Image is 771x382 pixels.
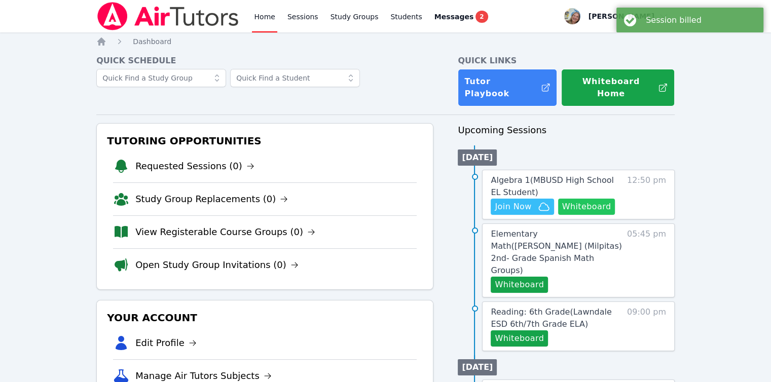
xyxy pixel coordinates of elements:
[491,228,622,277] a: Elementary Math([PERSON_NAME] (Milpitas) 2nd- Grade Spanish Math Groups)
[96,36,675,47] nav: Breadcrumb
[135,258,299,272] a: Open Study Group Invitations (0)
[491,175,613,197] span: Algebra 1 ( MBUSD High School EL Student )
[133,36,171,47] a: Dashboard
[135,192,288,206] a: Study Group Replacements (0)
[558,199,615,215] button: Whiteboard
[96,2,240,30] img: Air Tutors
[627,306,666,347] span: 09:00 pm
[458,69,557,106] a: Tutor Playbook
[458,149,497,166] li: [DATE]
[96,55,433,67] h4: Quick Schedule
[475,11,488,23] span: 2
[646,15,756,25] div: Session billed
[135,336,197,350] a: Edit Profile
[96,69,226,87] input: Quick Find a Study Group
[105,132,425,150] h3: Tutoring Opportunities
[491,306,622,330] a: Reading: 6th Grade(Lawndale ESD 6th/7th Grade ELA)
[491,330,548,347] button: Whiteboard
[434,12,473,22] span: Messages
[458,359,497,375] li: [DATE]
[105,309,425,327] h3: Your Account
[491,199,554,215] button: Join Now
[491,174,622,199] a: Algebra 1(MBUSD High School EL Student)
[135,225,315,239] a: View Registerable Course Groups (0)
[561,69,675,106] button: Whiteboard Home
[133,37,171,46] span: Dashboard
[627,174,666,215] span: 12:50 pm
[491,229,621,275] span: Elementary Math ( [PERSON_NAME] (Milpitas) 2nd- Grade Spanish Math Groups )
[135,159,254,173] a: Requested Sessions (0)
[491,307,611,329] span: Reading: 6th Grade ( Lawndale ESD 6th/7th Grade ELA )
[495,201,531,213] span: Join Now
[230,69,360,87] input: Quick Find a Student
[627,228,666,293] span: 05:45 pm
[491,277,548,293] button: Whiteboard
[458,55,675,67] h4: Quick Links
[458,123,675,137] h3: Upcoming Sessions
